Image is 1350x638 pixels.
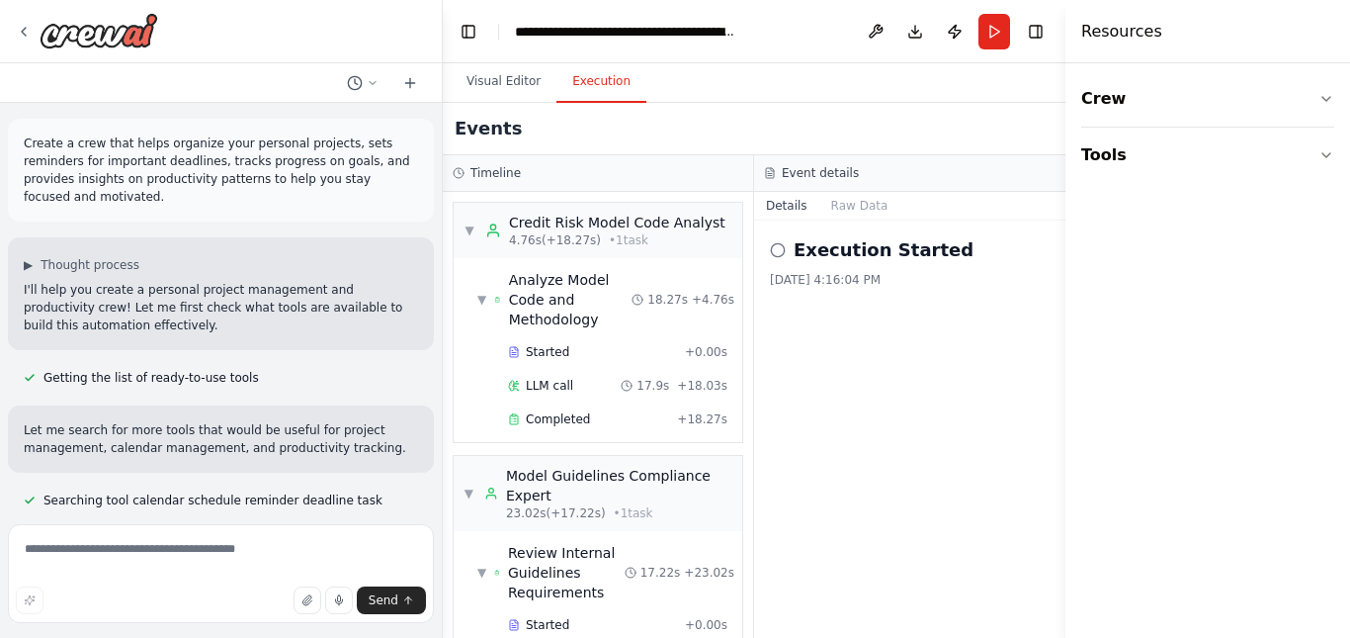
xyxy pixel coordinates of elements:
img: Logo [40,13,158,48]
h2: Events [455,115,522,142]
button: Click to speak your automation idea [325,587,353,614]
button: Crew [1081,71,1334,127]
h3: Timeline [470,165,521,181]
span: + 0.00s [685,344,727,360]
span: 17.9s [636,378,669,394]
span: • 1 task [614,505,653,521]
span: ▶ [24,257,33,273]
button: Start a new chat [394,71,426,95]
button: Send [357,587,426,614]
span: Started [526,617,569,633]
nav: breadcrumb [515,22,737,42]
button: Execution [556,61,646,103]
span: + 4.76s [692,292,734,308]
button: Hide right sidebar [1022,18,1050,46]
span: ▼ [477,565,486,581]
button: Improve this prompt [16,587,43,614]
h2: Execution Started [794,236,973,264]
button: Raw Data [819,192,900,220]
p: I'll help you create a personal project management and productivity crew! Let me first check what... [24,281,418,334]
span: + 18.27s [677,411,727,427]
h4: Resources [1081,20,1162,44]
span: 4.76s (+18.27s) [509,232,601,248]
span: + 0.00s [685,617,727,633]
button: ▶Thought process [24,257,139,273]
div: [DATE] 4:16:04 PM [770,272,1050,288]
button: Tools [1081,128,1334,183]
span: ▼ [464,486,474,501]
button: Upload files [294,587,321,614]
button: Details [754,192,819,220]
span: Review Internal Guidelines Requirements [508,543,625,602]
span: Searching tool calendar schedule reminder deadline task [43,493,382,508]
p: Let me search for more tools that would be useful for project management, calendar management, an... [24,421,418,457]
span: ▼ [464,223,475,238]
span: + 23.02s [684,565,734,581]
div: Model Guidelines Compliance Expert [506,466,732,505]
div: Credit Risk Model Code Analyst [509,213,725,232]
span: + 18.03s [677,378,727,394]
span: Getting the list of ready-to-use tools [43,370,259,386]
span: 23.02s (+17.22s) [506,505,606,521]
span: Started [526,344,569,360]
h3: Event details [782,165,859,181]
button: Switch to previous chat [339,71,386,95]
span: LLM call [526,378,573,394]
span: • 1 task [609,232,648,248]
span: 18.27s [647,292,688,308]
span: Completed [526,411,590,427]
button: Visual Editor [451,61,556,103]
p: Create a crew that helps organize your personal projects, sets reminders for important deadlines,... [24,135,418,206]
button: Hide left sidebar [455,18,482,46]
span: Thought process [41,257,139,273]
span: Send [369,592,398,608]
span: 17.22s [640,565,681,581]
span: Analyze Model Code and Methodology [509,270,633,329]
span: ▼ [477,292,486,308]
